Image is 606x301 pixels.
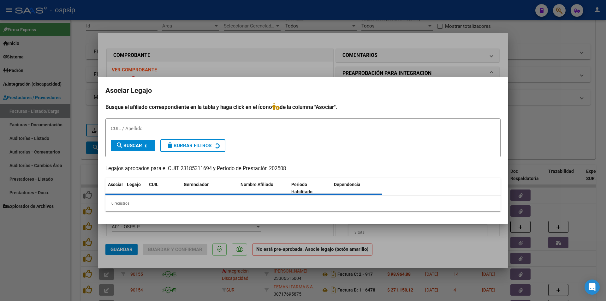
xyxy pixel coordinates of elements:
[111,140,155,151] button: Buscar
[334,182,360,187] span: Dependencia
[585,280,600,295] div: Open Intercom Messenger
[105,196,501,211] div: 0 registros
[160,139,225,152] button: Borrar Filtros
[116,143,142,148] span: Buscar
[146,178,181,199] datatable-header-cell: CUIL
[181,178,238,199] datatable-header-cell: Gerenciador
[291,182,312,194] span: Periodo Habilitado
[241,182,273,187] span: Nombre Afiliado
[166,141,174,149] mat-icon: delete
[108,182,123,187] span: Asociar
[238,178,289,199] datatable-header-cell: Nombre Afiliado
[166,143,211,148] span: Borrar Filtros
[289,178,331,199] datatable-header-cell: Periodo Habilitado
[105,85,501,97] h2: Asociar Legajo
[116,141,123,149] mat-icon: search
[105,103,501,111] h4: Busque el afiliado correspondiente en la tabla y haga click en el ícono de la columna "Asociar".
[184,182,209,187] span: Gerenciador
[105,178,124,199] datatable-header-cell: Asociar
[105,165,501,173] p: Legajos aprobados para el CUIT 23185311694 y Período de Prestación 202508
[149,182,158,187] span: CUIL
[331,178,382,199] datatable-header-cell: Dependencia
[127,182,141,187] span: Legajo
[124,178,146,199] datatable-header-cell: Legajo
